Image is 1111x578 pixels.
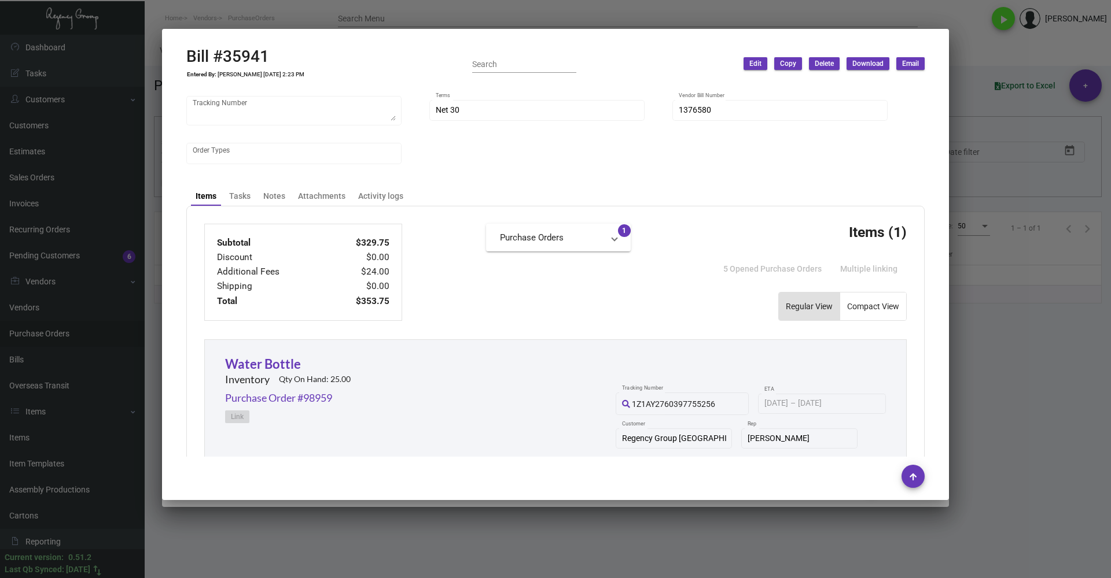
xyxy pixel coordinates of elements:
[847,57,889,70] button: Download
[196,190,216,202] div: Items
[225,390,332,406] a: Purchase Order #98959
[809,57,840,70] button: Delete
[263,190,285,202] div: Notes
[231,412,244,422] span: Link
[744,57,767,70] button: Edit
[774,57,802,70] button: Copy
[229,190,251,202] div: Tasks
[815,59,834,69] span: Delete
[329,279,390,294] td: $0.00
[216,279,329,294] td: Shipping
[279,375,351,384] h2: Qty On Hand: 25.00
[68,551,91,564] div: 0.51.2
[298,190,345,202] div: Attachments
[779,292,840,320] button: Regular View
[852,59,884,69] span: Download
[831,258,907,279] button: Multiple linking
[500,231,603,244] mat-panel-title: Purchase Orders
[225,356,301,372] a: Water Bottle
[329,265,390,279] td: $24.00
[216,236,329,250] td: Subtotal
[764,399,788,408] input: Start date
[632,399,715,409] span: 1Z1AY2760397755256
[798,399,854,408] input: End date
[780,59,796,69] span: Copy
[186,47,269,66] h2: Bill #35941
[896,57,925,70] button: Email
[714,258,831,279] button: 5 Opened Purchase Orders
[225,410,249,423] button: Link
[5,564,90,576] div: Last Qb Synced: [DATE]
[849,224,907,240] h3: Items (1)
[216,265,329,279] td: Additional Fees
[329,250,390,265] td: $0.00
[216,294,329,309] td: Total
[329,236,390,250] td: $329.75
[186,71,217,78] td: Entered By:
[840,292,906,320] button: Compact View
[5,551,64,564] div: Current version:
[216,250,329,265] td: Discount
[217,71,305,78] td: [PERSON_NAME] [DATE] 2:23 PM
[486,224,631,251] mat-expansion-panel-header: Purchase Orders
[723,264,822,273] span: 5 Opened Purchase Orders
[225,373,270,386] h2: Inventory
[679,106,882,115] input: Vendor Bill Number
[902,59,919,69] span: Email
[790,399,796,408] span: –
[749,59,761,69] span: Edit
[329,294,390,309] td: $353.75
[840,264,897,273] span: Multiple linking
[358,190,403,202] div: Activity logs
